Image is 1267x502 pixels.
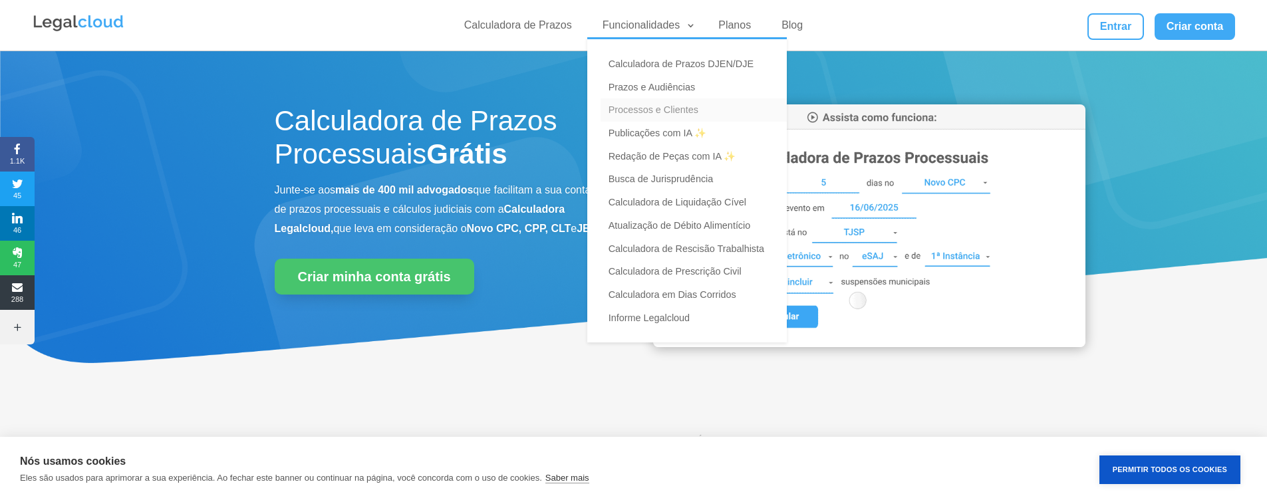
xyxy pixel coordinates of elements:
[1099,455,1240,484] button: Permitir Todos os Cookies
[32,23,125,36] a: Logo da Legalcloud
[595,19,696,38] a: Funcionalidades
[774,19,811,38] a: Blog
[20,473,542,483] p: Eles são usados para aprimorar a sua experiência. Ao fechar este banner ou continuar na página, v...
[275,259,474,295] a: Criar minha conta grátis
[467,223,571,234] b: Novo CPC, CPP, CLT
[32,13,125,33] img: Legalcloud Logo
[275,433,993,447] p: PROFISSIONAIS DOS MAIORES ESCRITÓRIOS UTILIZAM
[601,76,787,99] a: Prazos e Audiências
[601,122,787,145] a: Publicações com IA ✨
[601,283,787,307] a: Calculadora em Dias Corridos
[601,260,787,283] a: Calculadora de Prescrição Civil
[545,473,589,483] a: Saber mais
[601,307,787,330] a: Informe Legalcloud
[426,138,507,170] strong: Grátis
[1155,13,1236,40] a: Criar conta
[275,104,614,178] h1: Calculadora de Prazos Processuais
[601,145,787,168] a: Redação de Peças com IA ✨
[601,214,787,237] a: Atualização de Débito Alimentício
[275,203,565,234] b: Calculadora Legalcloud,
[601,237,787,261] a: Calculadora de Rescisão Trabalhista
[653,336,1085,350] a: Calculadora de Prazos Processuais da Legalcloud
[1087,13,1143,40] a: Entrar
[653,104,1085,347] img: Calculadora de Prazos Processuais da Legalcloud
[601,191,787,214] a: Calculadora de Liquidação Cível
[601,168,787,191] a: Busca de Jurisprudência
[710,19,759,38] a: Planos
[577,223,601,234] b: JEC.
[601,53,787,76] a: Calculadora de Prazos DJEN/DJE
[275,181,614,238] p: Junte-se aos que facilitam a sua contagem de prazos processuais e cálculos judiciais com a que le...
[20,455,126,467] strong: Nós usamos cookies
[601,98,787,122] a: Processos e Clientes
[456,19,580,38] a: Calculadora de Prazos
[335,184,473,195] b: mais de 400 mil advogados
